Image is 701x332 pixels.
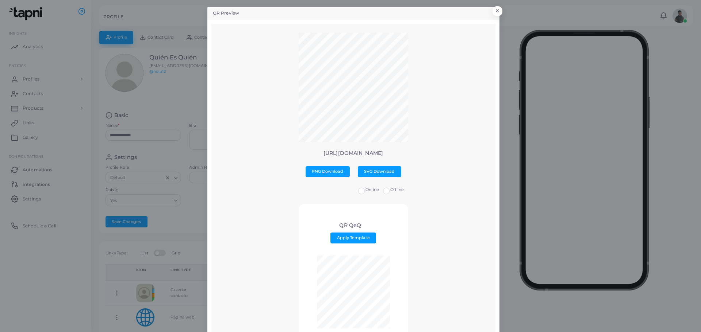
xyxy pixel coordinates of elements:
[390,187,404,192] span: Offline
[493,6,502,16] button: Close
[364,169,395,174] span: SVG Download
[217,150,490,156] p: [URL][DOMAIN_NAME]
[312,169,343,174] span: PNG Download
[339,222,361,229] h4: QR QeQ
[330,233,376,243] button: Apply Template
[365,187,379,192] span: Online
[213,10,239,16] h5: QR Preview
[358,166,401,177] button: SVG Download
[337,235,370,240] span: Apply Template
[306,166,350,177] button: PNG Download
